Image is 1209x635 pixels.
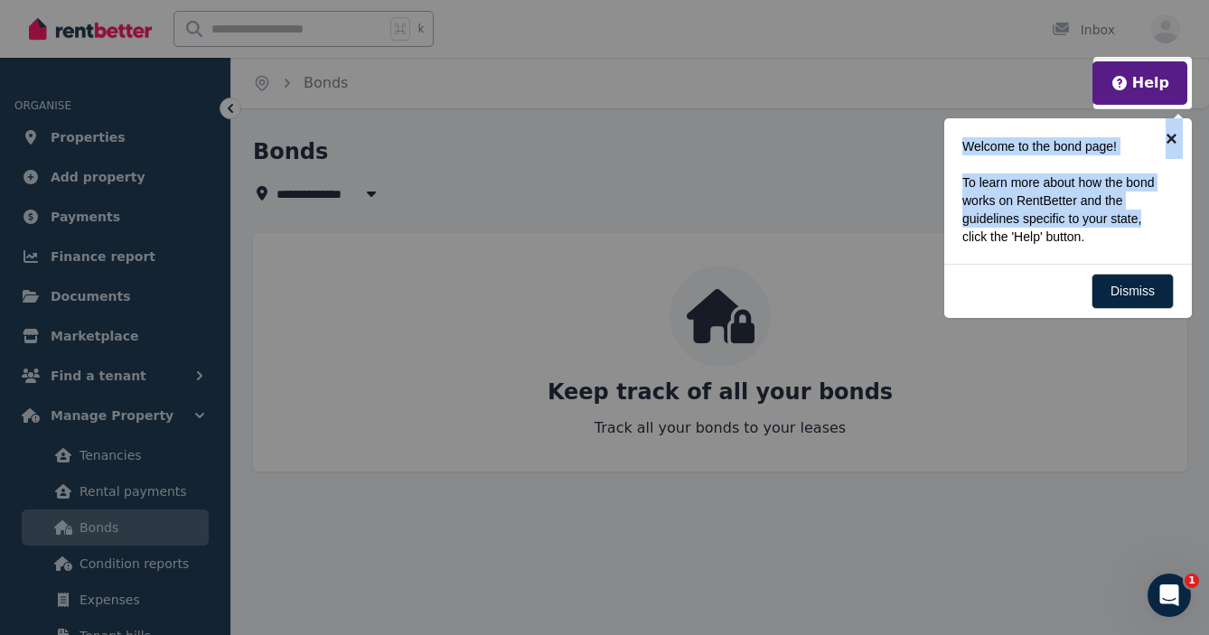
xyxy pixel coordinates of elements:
button: Help [1111,72,1169,94]
p: To learn more about how the bond works on RentBetter and the guidelines specific to your state, c... [962,173,1163,246]
span: 1 [1185,574,1199,588]
a: × [1151,118,1192,159]
iframe: Intercom live chat [1148,574,1191,617]
a: Dismiss [1092,274,1174,309]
